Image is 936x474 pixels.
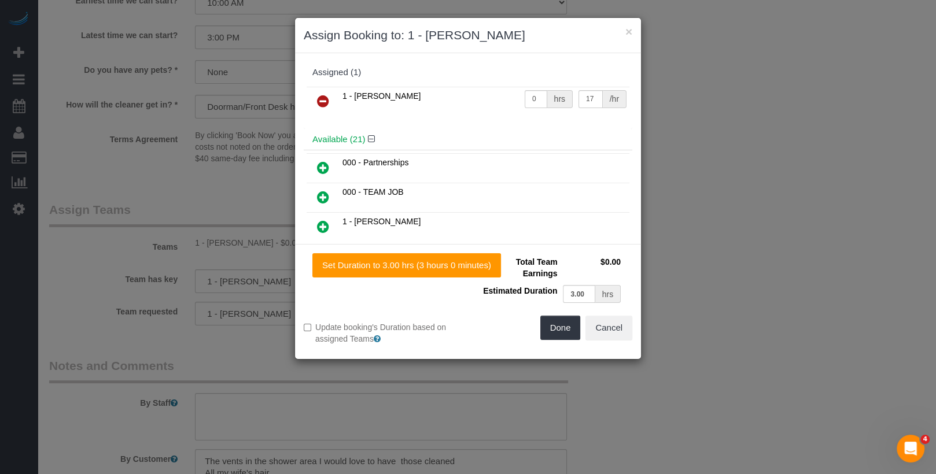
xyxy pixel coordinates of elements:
[342,91,421,101] span: 1 - [PERSON_NAME]
[625,25,632,38] button: ×
[560,253,624,282] td: $0.00
[304,324,311,331] input: Update booking's Duration based on assigned Teams
[603,90,627,108] div: /hr
[304,27,632,44] h3: Assign Booking to: 1 - [PERSON_NAME]
[920,435,930,444] span: 4
[312,135,624,145] h4: Available (21)
[342,158,408,167] span: 000 - Partnerships
[897,435,924,462] iframe: Intercom live chat
[595,285,621,303] div: hrs
[304,321,459,345] label: Update booking's Duration based on assigned Teams
[312,253,501,277] button: Set Duration to 3.00 hrs (3 hours 0 minutes)
[477,253,560,282] td: Total Team Earnings
[312,68,624,77] div: Assigned (1)
[342,187,404,197] span: 000 - TEAM JOB
[483,286,557,295] span: Estimated Duration
[547,90,573,108] div: hrs
[540,316,581,340] button: Done
[342,217,421,226] span: 1 - [PERSON_NAME]
[585,316,632,340] button: Cancel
